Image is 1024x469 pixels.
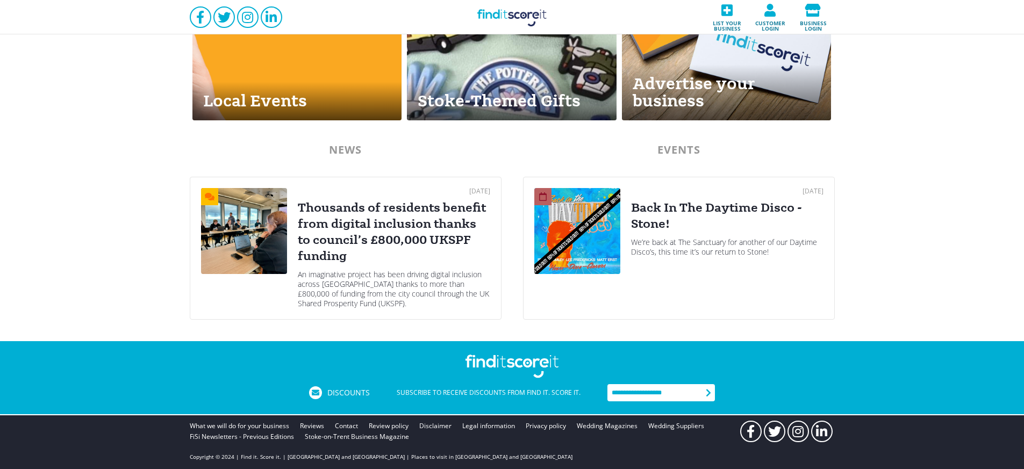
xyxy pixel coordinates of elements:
[335,421,358,431] a: Contact
[298,270,490,308] div: An imaginative project has been driving digital inclusion across [GEOGRAPHIC_DATA] thanks to more...
[709,17,746,31] span: List your business
[706,1,749,34] a: List your business
[190,453,572,460] p: Copyright © 2024 | Find it. Score it. | [GEOGRAPHIC_DATA] and [GEOGRAPHIC_DATA] | Places to visit...
[631,200,824,232] div: Back In The Daytime Disco - Stone!
[526,421,566,431] a: Privacy policy
[631,237,824,257] div: We’re back at The Sanctuary for another of our Daytime Disco’s, this time it’s our return to Stone!
[192,82,402,120] div: Local Events
[190,431,294,442] a: FiSi Newsletters - Previous Editions
[407,82,617,120] div: Stoke-Themed Gifts
[648,421,704,431] a: Wedding Suppliers
[298,200,490,264] div: Thousands of residents benefit from digital inclusion thanks to council’s £800,000 UKSPF funding
[622,64,832,120] div: Advertise your business
[523,177,835,320] a: [DATE]Back In The Daytime Disco - Stone!We’re back at The Sanctuary for another of our Daytime Di...
[370,386,607,399] div: Subscribe to receive discounts from Find it. Score it.
[190,177,502,320] a: [DATE]Thousands of residents benefit from digital inclusion thanks to council’s £800,000 UKSPF fu...
[577,421,638,431] a: Wedding Magazines
[749,1,792,34] a: Customer login
[462,421,515,431] a: Legal information
[300,421,324,431] a: Reviews
[305,431,409,442] a: Stoke-on-Trent Business Magazine
[523,145,835,155] div: EVENTS
[419,421,452,431] a: Disclaimer
[752,17,789,31] span: Customer login
[631,188,824,194] div: [DATE]
[795,17,832,31] span: Business login
[190,145,502,155] div: NEWS
[792,1,835,34] a: Business login
[298,188,490,194] div: [DATE]
[190,421,289,431] a: What we will do for your business
[327,389,370,396] span: Discounts
[369,421,409,431] a: Review policy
